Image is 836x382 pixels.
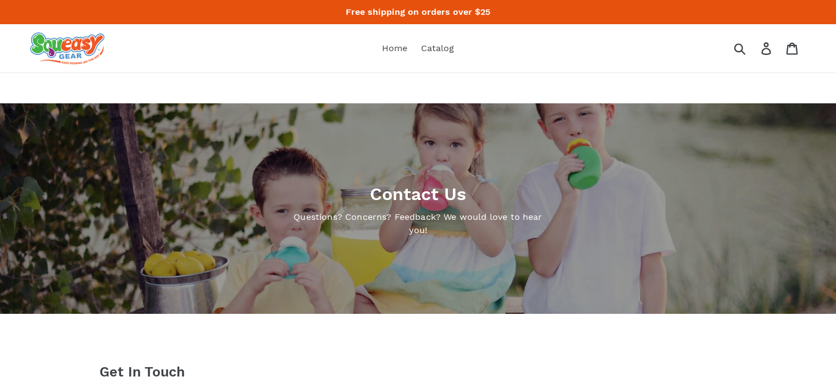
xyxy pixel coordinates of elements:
[416,40,459,57] a: Catalog
[30,32,104,64] img: squeasy gear snacker portable food pouch
[99,363,517,380] h1: Get In Touch
[421,43,454,54] span: Catalog
[294,212,542,235] font: Questions? Concerns? Feedback? We would love to hear you!
[382,43,407,54] span: Home
[738,36,768,60] input: Search
[370,184,466,204] font: Contact Us
[377,40,413,57] a: Home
